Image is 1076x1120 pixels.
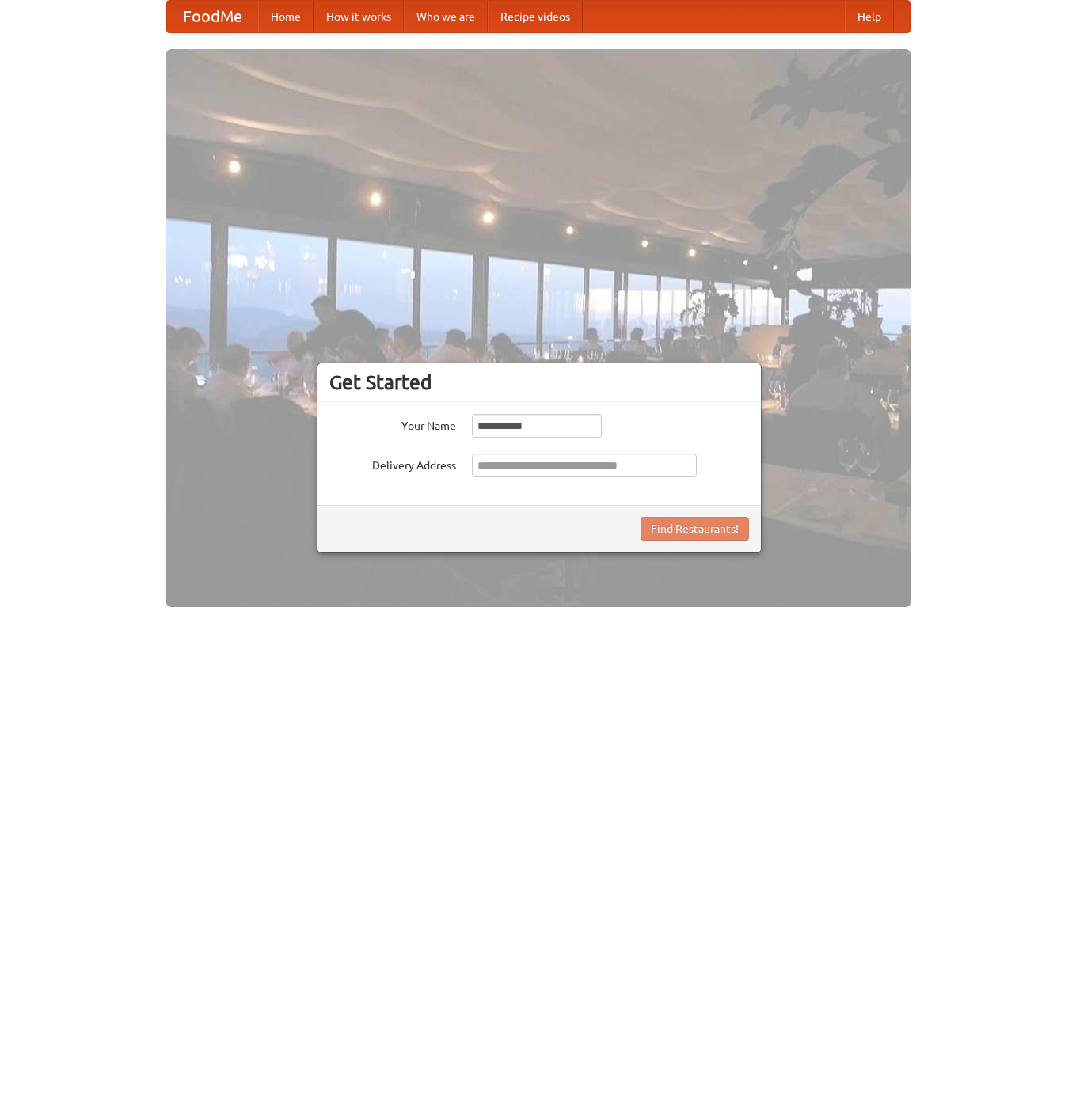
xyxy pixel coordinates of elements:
[314,1,404,32] a: How it works
[488,1,583,32] a: Recipe videos
[329,414,456,434] label: Your Name
[404,1,488,32] a: Who we are
[329,370,749,394] h3: Get Started
[641,517,749,541] button: Find Restaurants!
[845,1,894,32] a: Help
[329,454,456,473] label: Delivery Address
[167,1,258,32] a: FoodMe
[258,1,314,32] a: Home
